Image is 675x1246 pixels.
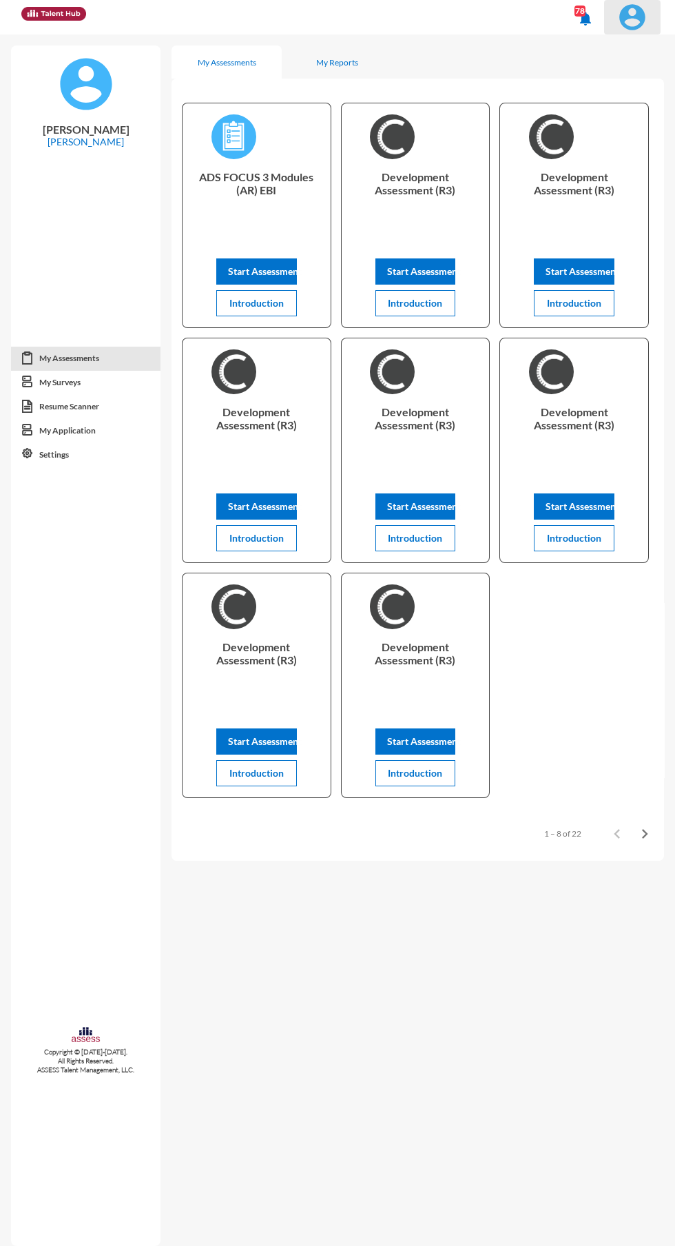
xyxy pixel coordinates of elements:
p: [PERSON_NAME] [22,123,149,136]
a: Start Assessment [375,500,455,512]
span: Start Assessment [228,735,302,747]
p: Development Assessment (R3) [194,640,320,695]
div: 1 – 8 of 22 [544,828,581,839]
img: c0837c40-cf2a-11ea-8abd-3703c744f252_Development%20Assessment%20(R3) [370,114,415,159]
a: Start Assessment [216,735,296,747]
span: Introduction [388,767,442,779]
div: 78 [574,6,585,17]
a: Start Assessment [216,500,296,512]
button: Start Assessment [375,258,455,285]
button: Introduction [534,290,614,316]
span: Start Assessment [228,500,302,512]
a: My Surveys [11,370,160,395]
a: Settings [11,442,160,467]
mat-icon: notifications [577,10,594,27]
button: Introduction [375,290,455,316]
button: Start Assessment [375,728,455,755]
button: Introduction [375,760,455,786]
button: Introduction [216,525,296,551]
button: Start Assessment [216,728,296,755]
img: c0837c40-cf2a-11ea-8abd-3703c744f252_Development%20Assessment%20(R3) [211,584,256,629]
span: Introduction [388,297,442,309]
button: Introduction [216,760,296,786]
img: c0837c40-cf2a-11ea-8abd-3703c744f252_Development%20Assessment%20(R3) [529,114,574,159]
img: c0837c40-cf2a-11ea-8abd-3703c744f252_Development%20Assessment%20(R3) [370,584,415,629]
div: My Reports [316,57,358,68]
button: Start Assessment [216,493,296,520]
a: Start Assessment [534,265,614,277]
a: Start Assessment [534,500,614,512]
p: Development Assessment (R3) [353,405,479,460]
span: Start Assessment [387,265,461,277]
span: Introduction [229,767,284,779]
button: Start Assessment [534,493,614,520]
button: Start Assessment [216,258,296,285]
p: Development Assessment (R3) [353,640,479,695]
img: c0837c40-cf2a-11ea-8abd-3703c744f252_Development%20Assessment%20(R3) [211,349,256,394]
img: c0837c40-cf2a-11ea-8abd-3703c744f252_Development%20Assessment%20(R3) [529,349,574,394]
a: Resume Scanner [11,394,160,419]
span: Introduction [229,532,284,544]
a: My Application [11,418,160,443]
a: Start Assessment [216,265,296,277]
img: default%20profile%20image.svg [59,57,114,112]
p: Development Assessment (R3) [194,405,320,460]
a: Start Assessment [375,735,455,747]
span: Introduction [388,532,442,544]
span: Introduction [547,297,601,309]
button: Introduction [216,290,296,316]
span: Introduction [547,532,601,544]
p: [PERSON_NAME] [22,136,149,147]
span: Start Assessment [228,265,302,277]
button: Introduction [534,525,614,551]
span: Start Assessment [387,500,461,512]
button: Start Assessment [534,258,614,285]
button: Next page [631,819,658,847]
button: Previous page [603,819,631,847]
a: Start Assessment [375,265,455,277]
img: assessment%20default.svg [211,114,256,159]
span: Start Assessment [546,265,619,277]
p: ADS FOCUS 3 Modules (AR) EBI [194,170,320,225]
span: Start Assessment [546,500,619,512]
p: Copyright © [DATE]-[DATE]. All Rights Reserved. ASSESS Talent Management, LLC. [11,1048,160,1074]
span: Introduction [229,297,284,309]
a: My Assessments [11,346,160,371]
img: assesscompany-logo.png [71,1026,101,1045]
span: Start Assessment [387,735,461,747]
button: Introduction [375,525,455,551]
p: Development Assessment (R3) [511,170,637,225]
p: Development Assessment (R3) [511,405,637,460]
div: My Assessments [198,57,256,68]
button: Start Assessment [375,493,455,520]
p: Development Assessment (R3) [353,170,479,225]
img: c0837c40-cf2a-11ea-8abd-3703c744f252_Development%20Assessment%20(R3) [370,349,415,394]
